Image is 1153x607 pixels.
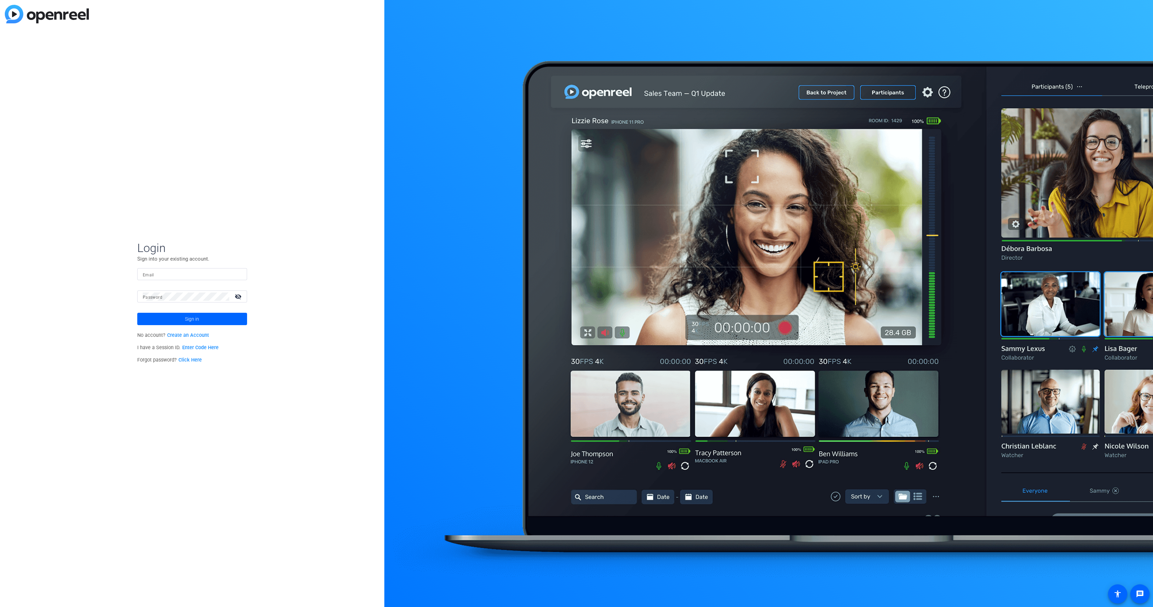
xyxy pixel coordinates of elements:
[137,357,202,363] span: Forgot password?
[231,291,247,301] mat-icon: visibility_off
[137,241,247,255] span: Login
[182,345,219,351] a: Enter Code Here
[1136,590,1144,598] mat-icon: message
[5,5,89,23] img: blue-gradient.svg
[137,345,219,351] span: I have a Session ID.
[143,295,162,300] mat-label: Password
[137,332,209,338] span: No account?
[178,357,202,363] a: Click Here
[143,273,154,277] mat-label: Email
[185,310,199,328] span: Sign in
[167,332,209,338] a: Create an Account
[137,255,247,263] p: Sign into your existing account.
[143,270,242,278] input: Enter Email Address
[1114,590,1122,598] mat-icon: accessibility
[137,313,247,325] button: Sign in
